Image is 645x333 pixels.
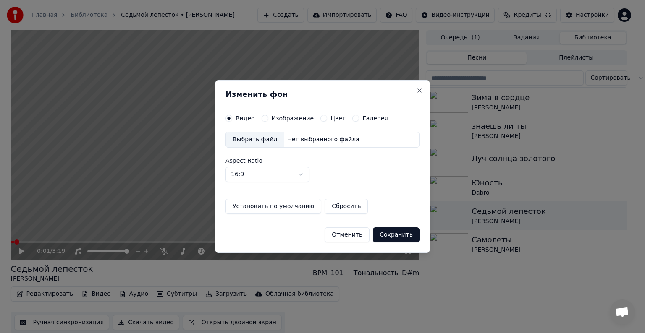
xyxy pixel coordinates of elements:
label: Цвет [330,115,346,121]
button: Сбросить [325,199,368,214]
div: Нет выбранного файла [284,135,363,144]
label: Видео [236,115,255,121]
button: Сохранить [373,227,420,242]
label: Изображение [272,115,314,121]
button: Установить по умолчанию [225,199,321,214]
h2: Изменить фон [225,91,420,98]
button: Отменить [325,227,370,242]
label: Aspect Ratio [225,158,420,164]
label: Галерея [362,115,388,121]
div: Выбрать файл [226,132,284,147]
